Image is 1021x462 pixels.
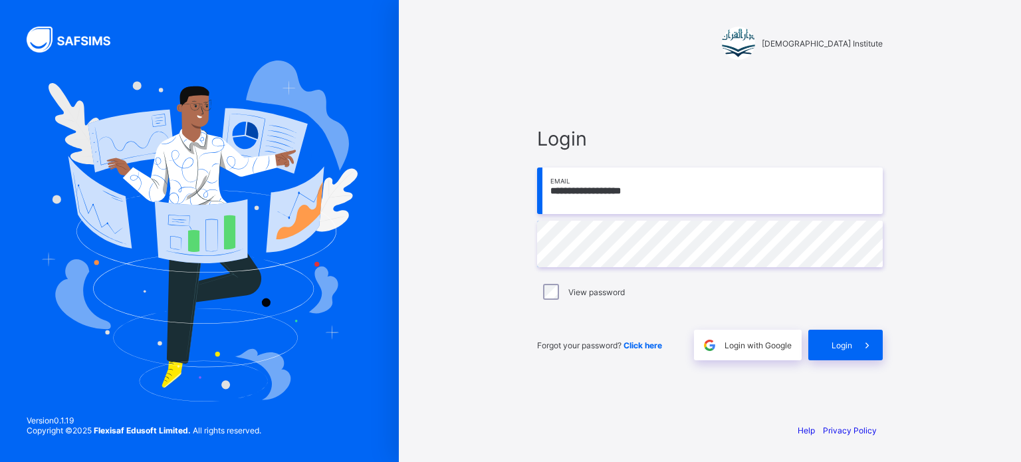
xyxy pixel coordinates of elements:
[27,27,126,53] img: SAFSIMS Logo
[725,340,792,350] span: Login with Google
[537,340,662,350] span: Forgot your password?
[823,425,877,435] a: Privacy Policy
[702,338,717,353] img: google.396cfc9801f0270233282035f929180a.svg
[94,425,191,435] strong: Flexisaf Edusoft Limited.
[624,340,662,350] a: Click here
[798,425,815,435] a: Help
[27,425,261,435] span: Copyright © 2025 All rights reserved.
[762,39,883,49] span: [DEMOGRAPHIC_DATA] Institute
[568,287,625,297] label: View password
[41,60,358,401] img: Hero Image
[832,340,852,350] span: Login
[27,415,261,425] span: Version 0.1.19
[537,127,883,150] span: Login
